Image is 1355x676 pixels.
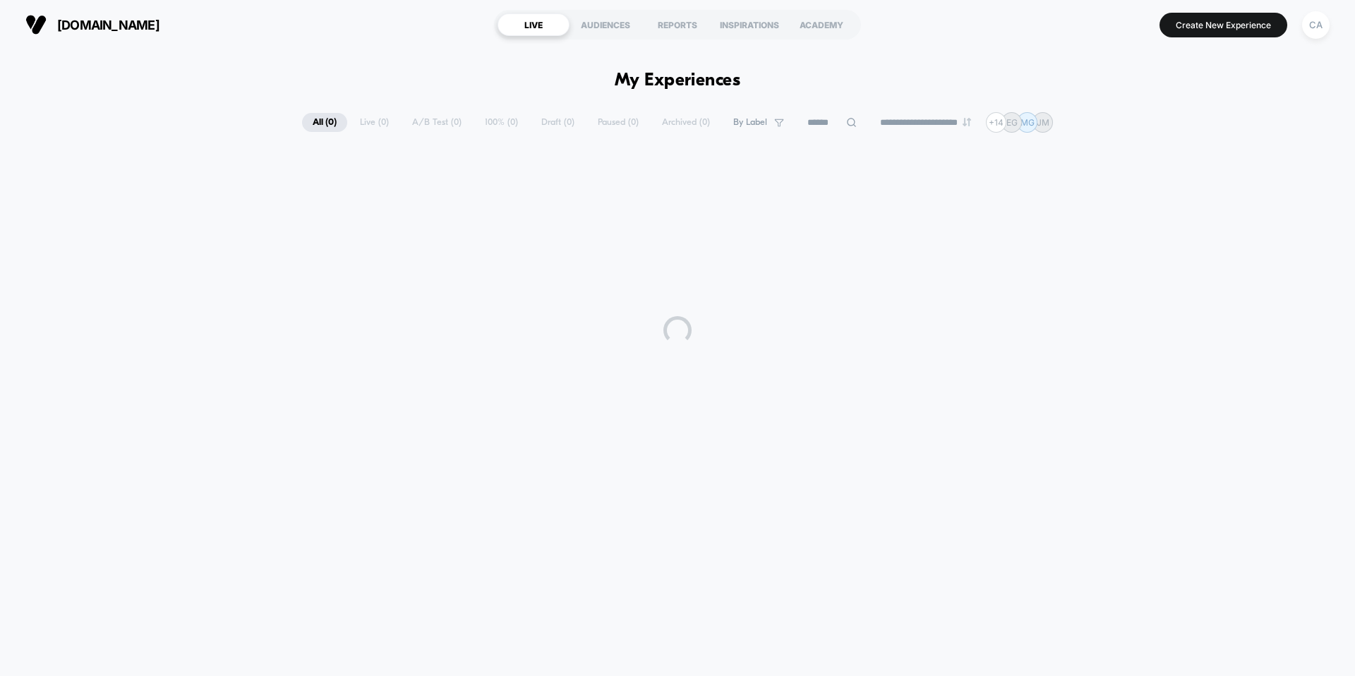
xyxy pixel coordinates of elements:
button: Create New Experience [1160,13,1287,37]
div: CA [1302,11,1330,39]
p: MG [1020,117,1035,128]
button: [DOMAIN_NAME] [21,13,164,36]
div: AUDIENCES [570,13,642,36]
span: All ( 0 ) [302,113,347,132]
div: LIVE [498,13,570,36]
span: By Label [733,117,767,128]
button: CA [1298,11,1334,40]
p: EG [1006,117,1018,128]
div: REPORTS [642,13,713,36]
div: INSPIRATIONS [713,13,785,36]
h1: My Experiences [615,71,741,91]
img: end [963,118,971,126]
div: ACADEMY [785,13,857,36]
span: [DOMAIN_NAME] [57,18,159,32]
p: JM [1037,117,1049,128]
img: Visually logo [25,14,47,35]
div: + 14 [986,112,1006,133]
